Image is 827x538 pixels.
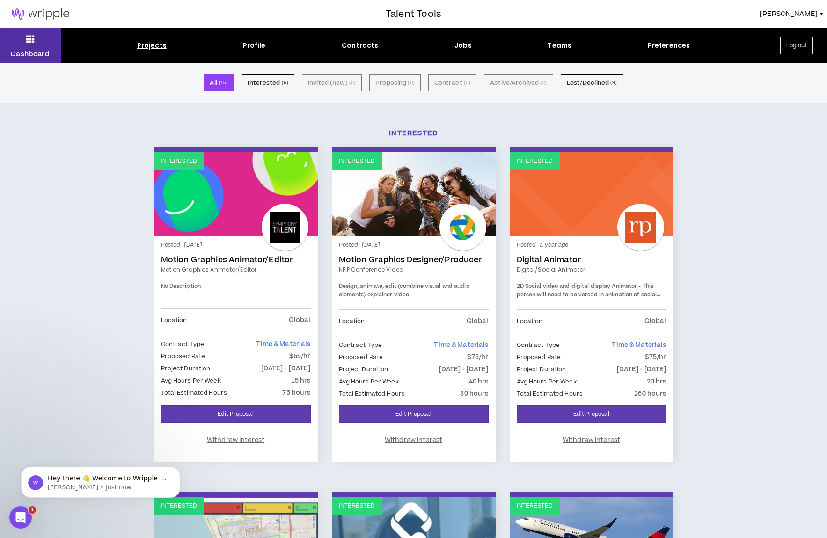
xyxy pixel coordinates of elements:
[517,364,566,375] p: Project Duration
[484,74,553,91] button: Active/Archived (0)
[291,376,311,386] p: 15 hrs
[517,430,666,450] button: Withdraw Interest
[332,152,496,236] a: Interested
[339,241,489,250] p: Posted - [DATE]
[256,339,310,349] span: Time & Materials
[289,351,311,361] p: $65/hr
[243,41,266,51] div: Profile
[161,241,311,250] p: Posted - [DATE]
[147,128,681,138] h3: Interested
[517,501,553,510] p: Interested
[339,316,365,326] p: Location
[339,501,375,510] p: Interested
[517,405,666,423] a: Edit Proposal
[207,436,264,445] span: Withdraw Interest
[434,340,488,350] span: Time & Materials
[161,157,197,166] p: Interested
[339,255,489,265] a: Motion Graphics Designer/Producer
[454,41,472,51] div: Jobs
[161,430,311,450] button: Withdraw Interest
[517,282,661,332] span: 2D Social video and digital display Animator - This person will need to be versed in animation of...
[349,79,356,87] small: ( 0 )
[161,405,311,423] a: Edit Proposal
[369,74,421,91] button: Proposing (0)
[9,506,32,529] iframe: Intercom live chat
[467,316,489,326] p: Global
[517,389,583,399] p: Total Estimated Hours
[342,41,378,51] div: Contracts
[760,9,818,19] span: [PERSON_NAME]
[161,351,205,361] p: Proposed Rate
[161,363,211,374] p: Project Duration
[517,340,560,350] p: Contract Type
[261,363,311,374] p: [DATE] - [DATE]
[282,388,310,398] p: 75 hours
[161,282,201,290] i: No Description
[648,41,690,51] div: Preferences
[242,74,294,91] button: Interested (6)
[7,447,194,513] iframe: Intercom notifications message
[408,79,414,87] small: ( 0 )
[464,79,470,87] small: ( 0 )
[386,7,441,21] h3: Talent Tools
[161,376,221,386] p: Avg Hours Per Week
[302,74,362,91] button: Invited (new) (0)
[517,376,577,387] p: Avg Hours Per Week
[204,74,234,91] button: All (15)
[339,265,489,274] a: NFIP Conference Video
[467,352,489,362] p: $75/hr
[517,265,666,274] a: Digital/Social Animator
[339,405,489,423] a: Edit Proposal
[460,389,488,399] p: 80 hours
[339,430,489,450] button: Withdraw Interest
[339,352,383,362] p: Proposed Rate
[11,49,50,59] p: Dashboard
[634,389,666,399] p: 260 hours
[469,376,489,387] p: 40 hrs
[563,436,620,445] span: Withdraw Interest
[617,364,666,375] p: [DATE] - [DATE]
[439,364,489,375] p: [DATE] - [DATE]
[282,79,288,87] small: ( 6 )
[161,315,187,325] p: Location
[517,352,561,362] p: Proposed Rate
[510,152,673,236] a: Interested
[612,340,666,350] span: Time & Materials
[161,339,205,349] p: Contract Type
[339,364,388,375] p: Project Duration
[540,79,547,87] small: ( 0 )
[339,376,399,387] p: Avg Hours Per Week
[289,315,311,325] p: Global
[517,255,666,265] a: Digital Animator
[339,340,382,350] p: Contract Type
[780,37,813,54] button: Log out
[645,352,666,362] p: $75/hr
[428,74,476,91] button: Contract (0)
[517,241,666,250] p: Posted - a year ago
[647,376,666,387] p: 20 hrs
[548,41,571,51] div: Teams
[339,389,405,399] p: Total Estimated Hours
[219,79,228,87] small: ( 15 )
[154,152,318,236] a: Interested
[339,282,489,299] div: Design, animate, edit (combine visual and audio elements) explainer video
[29,506,36,514] span: 1
[561,74,623,91] button: Lost/Declined (9)
[517,157,553,166] p: Interested
[161,265,311,274] a: Motion Graphics Animator/Editor
[644,316,666,326] p: Global
[339,157,375,166] p: Interested
[161,255,311,265] a: Motion Graphics Animator/Editor
[517,316,543,326] p: Location
[385,436,442,445] span: Withdraw Interest
[610,79,617,87] small: ( 9 )
[161,388,227,398] p: Total Estimated Hours
[161,501,197,510] p: Interested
